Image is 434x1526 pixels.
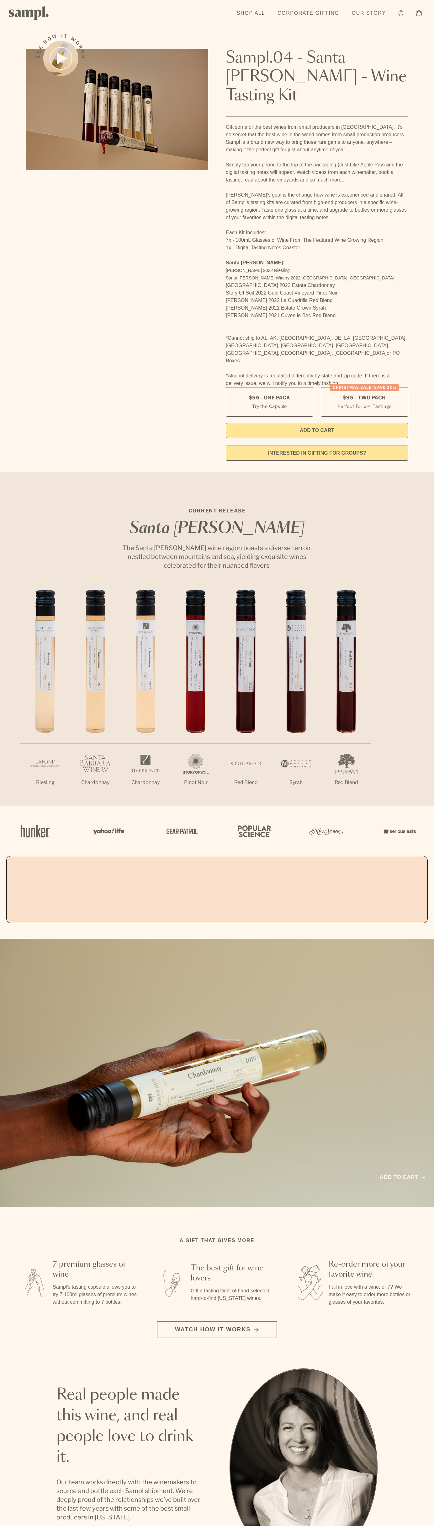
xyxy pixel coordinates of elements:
p: Our team works directly with the winemakers to source and bottle each Sampl shipment. We’re deepl... [56,1478,204,1522]
a: Add to cart [379,1173,425,1182]
p: Red Blend [221,779,271,786]
strong: Santa [PERSON_NAME]: [226,260,285,265]
p: Fall in love with a wine, or 7? We make it easy to order more bottles or glasses of your favorites. [329,1283,414,1306]
a: interested in gifting for groups? [226,446,408,461]
li: [PERSON_NAME] 2021 Estate Grown Syrah [226,304,408,312]
img: Artboard_3_0b291449-6e8c-4d07-b2c2-3f3601a19cd1_x450.png [307,818,345,845]
img: Artboard_6_04f9a106-072f-468a-bdd7-f11783b05722_x450.png [89,818,127,845]
small: Try the Capsule [252,403,287,409]
li: [PERSON_NAME] 2022 La Cuadrilla Red Blend [226,297,408,304]
p: Red Blend [321,779,371,786]
img: Artboard_5_7fdae55a-36fd-43f7-8bfd-f74a06a2878e_x450.png [162,818,199,845]
button: Add to Cart [226,423,408,438]
li: [PERSON_NAME] 2021 Cuvee le Bec Red Blend [226,312,408,319]
img: Artboard_4_28b4d326-c26e-48f9-9c80-911f17d6414e_x450.png [235,818,272,845]
p: Sampl's tasting capsule allows you to try 7 100ml glasses of premium wines without committing to ... [53,1283,138,1306]
p: CURRENT RELEASE [117,507,317,515]
p: Syrah [271,779,321,786]
img: Artboard_1_c8cd28af-0030-4af1-819c-248e302c7f06_x450.png [16,818,54,845]
p: Pinot Noir [171,779,221,786]
h2: Real people made this wine, and real people love to drink it. [56,1385,204,1468]
span: $95 - Two Pack [343,394,386,401]
div: Gift some of the best wines from small producers in [GEOGRAPHIC_DATA]. It’s no secret that the be... [226,123,408,387]
h2: A gift that gives more [180,1237,255,1244]
li: [GEOGRAPHIC_DATA] 2022 Estate Chardonnay [226,282,408,289]
p: Riesling [20,779,70,786]
h1: Sampl.04 - Santa [PERSON_NAME] - Wine Tasting Kit [226,49,408,105]
a: Shop All [234,6,268,20]
span: Santa [PERSON_NAME] Winery 2022 [GEOGRAPHIC_DATA] [GEOGRAPHIC_DATA] [226,275,394,280]
button: Watch how it works [157,1321,277,1338]
img: Sampl logo [9,6,49,20]
a: Our Story [349,6,389,20]
span: , [278,350,279,356]
p: Chardonnay [70,779,120,786]
img: Artboard_7_5b34974b-f019-449e-91fb-745f8d0877ee_x450.png [380,818,418,845]
span: [GEOGRAPHIC_DATA], [GEOGRAPHIC_DATA] [279,350,387,356]
em: Santa [PERSON_NAME] [130,521,304,536]
button: See how it works [43,41,78,76]
span: [PERSON_NAME] 2022 Riesling [226,268,290,273]
li: Story Of Soil 2022 Gold Coast Vineyard Pinot Noir [226,289,408,297]
p: Chardonnay [120,779,171,786]
div: Christmas SALE! Save 20% [330,384,399,391]
h3: Re-order more of your favorite wine [329,1259,414,1280]
p: The Santa [PERSON_NAME] wine region boasts a diverse terroir, nestled between mountains and sea, ... [117,544,317,570]
h3: The best gift for wine lovers [191,1263,276,1283]
h3: 7 premium glasses of wine [53,1259,138,1280]
p: Gift a tasting flight of hand-selected, hard-to-find [US_STATE] wines. [191,1287,276,1302]
span: $55 - One Pack [249,394,290,401]
small: Perfect For 2-4 Tastings [337,403,391,409]
a: Corporate Gifting [274,6,342,20]
img: Sampl.04 - Santa Barbara - Wine Tasting Kit [26,49,208,170]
